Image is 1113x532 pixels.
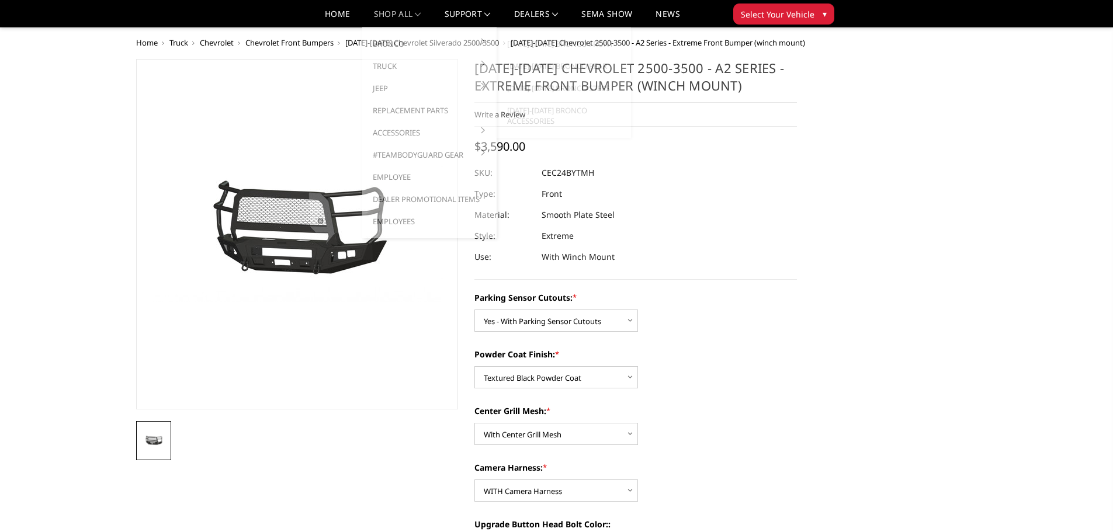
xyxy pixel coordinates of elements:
[169,37,188,48] a: Truck
[325,10,350,27] a: Home
[474,59,797,103] h1: [DATE]-[DATE] Chevrolet 2500-3500 - A2 Series - Extreme Front Bumper (winch mount)
[514,10,559,27] a: Dealers
[501,33,626,55] a: [DATE]-[DATE] Bronco Front
[474,138,525,154] span: $3,590.00
[474,246,533,267] dt: Use:
[501,99,626,132] a: [DATE]-[DATE] Bronco Accessories
[542,183,562,204] dd: Front
[656,10,679,27] a: News
[367,33,492,55] a: Bronco
[474,461,797,474] label: Camera Harness:
[245,37,334,48] a: Chevrolet Front Bumpers
[140,434,168,448] img: 2024-2025 Chevrolet 2500-3500 - A2 Series - Extreme Front Bumper (winch mount)
[200,37,234,48] a: Chevrolet
[474,225,533,246] dt: Style:
[511,37,805,48] span: [DATE]-[DATE] Chevrolet 2500-3500 - A2 Series - Extreme Front Bumper (winch mount)
[581,10,632,27] a: SEMA Show
[474,183,533,204] dt: Type:
[367,121,492,144] a: Accessories
[367,55,492,77] a: Truck
[474,162,533,183] dt: SKU:
[374,10,421,27] a: shop all
[733,4,834,25] button: Select Your Vehicle
[823,8,827,20] span: ▾
[542,162,594,183] dd: CEC24BYTMH
[1055,476,1113,532] iframe: Chat Widget
[542,246,615,267] dd: With Winch Mount
[445,10,491,27] a: Support
[501,55,626,77] a: [DATE]-[DATE] Bronco Rear
[367,77,492,99] a: Jeep
[542,225,574,246] dd: Extreme
[474,348,797,360] label: Powder Coat Finish:
[542,204,615,225] dd: Smooth Plate Steel
[367,99,492,121] a: Replacement Parts
[367,188,492,210] a: Dealer Promotional Items
[367,210,492,232] a: Employees
[367,166,492,188] a: Employee
[345,37,499,48] a: [DATE]-[DATE] Chevrolet Silverado 2500/3500
[501,77,626,99] a: [DATE]-[DATE] Bronco Steps
[474,518,797,530] label: Upgrade Button Head Bolt Color::
[474,405,797,417] label: Center Grill Mesh:
[741,8,814,20] span: Select Your Vehicle
[136,37,158,48] a: Home
[136,59,459,409] a: 2024-2025 Chevrolet 2500-3500 - A2 Series - Extreme Front Bumper (winch mount)
[474,204,533,225] dt: Material:
[474,291,797,304] label: Parking Sensor Cutouts:
[367,144,492,166] a: #TeamBodyguard Gear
